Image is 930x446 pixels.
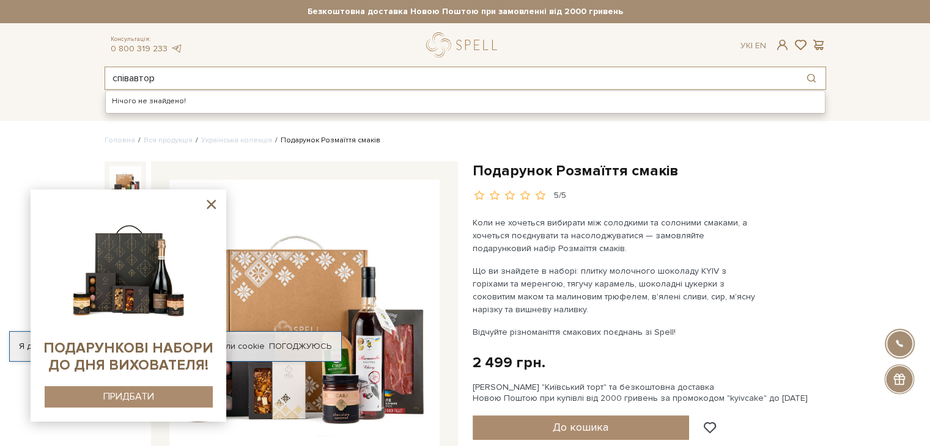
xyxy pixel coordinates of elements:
span: | [751,40,753,51]
p: Що ви знайдете в наборі: плитку молочного шоколаду KYIV з горіхами та меренгою, тягучу карамель, ... [473,265,759,316]
p: Коли не хочеться вибирати між солодкими та солоними смаками, а хочеться поєднувати та насолоджува... [473,216,759,255]
div: 2 499 грн. [473,353,545,372]
button: Пошук товару у каталозі [797,67,825,89]
a: telegram [171,43,183,54]
a: 0 800 319 233 [111,43,168,54]
button: До кошика [473,415,690,440]
a: файли cookie [209,341,265,351]
a: logo [426,32,503,57]
a: Вся продукція [144,136,193,145]
strong: Безкоштовна доставка Новою Поштою при замовленні від 2000 гривень [105,6,826,17]
div: 5/5 [554,190,566,202]
a: Каталог [105,96,151,115]
span: Консультація: [111,35,183,43]
a: Головна [105,136,135,145]
p: Відчуйте різноманіття смакових поєднань зі Spell! [473,326,759,338]
div: [PERSON_NAME] "Київський торт" та безкоштовна доставка Новою Поштою при купівлі від 2000 гривень ... [473,382,826,404]
h1: Подарунок Розмаїття смаків [473,161,826,180]
div: Я дозволяю [DOMAIN_NAME] використовувати [10,341,341,352]
li: Подарунок Розмаїття смаків [272,135,380,146]
span: До кошика [553,420,608,434]
a: Погоджуюсь [269,341,331,352]
img: Подарунок Розмаїття смаків [109,166,141,198]
a: Українська колекція [201,136,272,145]
div: Ук [740,40,766,51]
a: En [755,40,766,51]
div: Нічого не знайдено! [112,96,819,106]
input: Пошук товару у каталозі [105,67,797,89]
